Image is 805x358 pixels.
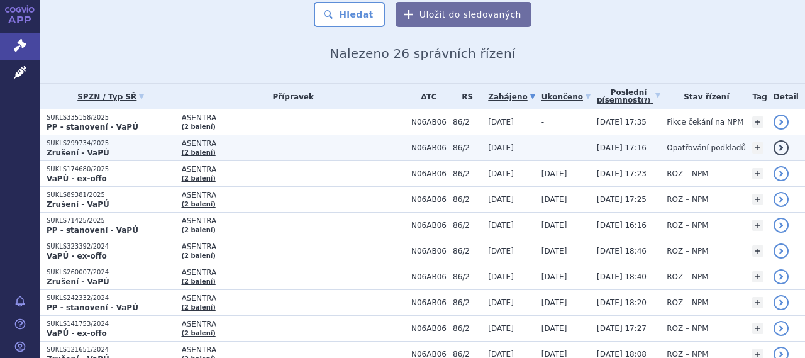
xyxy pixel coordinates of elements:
[488,143,514,152] span: [DATE]
[47,174,107,183] strong: VaPÚ - ex-offo
[47,148,109,157] strong: Zrušení - VaPÚ
[182,123,216,130] a: (2 balení)
[453,221,482,230] span: 86/2
[752,220,763,231] a: +
[47,277,109,286] strong: Zrušení - VaPÚ
[488,88,535,106] a: Zahájeno
[182,201,216,208] a: (2 balení)
[453,143,482,152] span: 86/2
[541,169,567,178] span: [DATE]
[667,169,708,178] span: ROZ – NPM
[667,143,746,152] span: Opatřování podkladů
[182,113,405,122] span: ASENTRA
[488,118,514,126] span: [DATE]
[541,88,591,106] a: Ukončeno
[541,324,567,333] span: [DATE]
[182,330,216,337] a: (2 balení)
[47,242,175,251] p: SUKLS323392/2024
[411,272,447,281] span: N06AB06
[774,321,789,336] a: detail
[774,218,789,233] a: detail
[453,118,482,126] span: 86/2
[488,221,514,230] span: [DATE]
[182,216,405,225] span: ASENTRA
[411,247,447,255] span: N06AB06
[314,2,385,27] button: Hledat
[182,149,216,156] a: (2 balení)
[182,345,405,354] span: ASENTRA
[541,221,567,230] span: [DATE]
[453,195,482,204] span: 86/2
[488,247,514,255] span: [DATE]
[767,84,805,109] th: Detail
[453,298,482,307] span: 86/2
[488,272,514,281] span: [DATE]
[597,298,647,307] span: [DATE] 18:20
[667,272,708,281] span: ROZ – NPM
[667,221,708,230] span: ROZ – NPM
[667,195,708,204] span: ROZ – NPM
[774,192,789,207] a: detail
[182,278,216,285] a: (2 balení)
[47,123,138,131] strong: PP - stanovení - VaPÚ
[182,175,216,182] a: (2 balení)
[488,169,514,178] span: [DATE]
[182,304,216,311] a: (2 balení)
[411,118,447,126] span: N06AB06
[752,194,763,205] a: +
[774,115,789,130] a: detail
[541,195,567,204] span: [DATE]
[182,165,405,174] span: ASENTRA
[411,195,447,204] span: N06AB06
[488,324,514,333] span: [DATE]
[453,272,482,281] span: 86/2
[541,143,544,152] span: -
[541,272,567,281] span: [DATE]
[541,247,567,255] span: [DATE]
[182,242,405,251] span: ASENTRA
[411,143,447,152] span: N06AB06
[47,88,175,106] a: SPZN / Typ SŘ
[597,84,660,109] a: Poslednípísemnost(?)
[597,221,647,230] span: [DATE] 16:16
[667,324,708,333] span: ROZ – NPM
[47,268,175,277] p: SUKLS260007/2024
[752,142,763,154] a: +
[746,84,767,109] th: Tag
[597,143,647,152] span: [DATE] 17:16
[597,195,647,204] span: [DATE] 17:25
[752,116,763,128] a: +
[47,216,175,225] p: SUKLS71425/2025
[182,294,405,303] span: ASENTRA
[396,2,531,27] button: Uložit do sledovaných
[774,295,789,310] a: detail
[47,329,107,338] strong: VaPÚ - ex-offo
[667,118,743,126] span: Fikce čekání na NPM
[597,324,647,333] span: [DATE] 17:27
[47,165,175,174] p: SUKLS174680/2025
[660,84,746,109] th: Stav řízení
[752,271,763,282] a: +
[774,269,789,284] a: detail
[182,320,405,328] span: ASENTRA
[411,298,447,307] span: N06AB06
[182,252,216,259] a: (2 balení)
[453,324,482,333] span: 86/2
[47,226,138,235] strong: PP - stanovení - VaPÚ
[47,191,175,199] p: SUKLS89381/2025
[667,298,708,307] span: ROZ – NPM
[774,166,789,181] a: detail
[541,298,567,307] span: [DATE]
[182,191,405,199] span: ASENTRA
[47,320,175,328] p: SUKLS141753/2024
[411,221,447,230] span: N06AB06
[453,247,482,255] span: 86/2
[182,227,216,233] a: (2 balení)
[182,268,405,277] span: ASENTRA
[597,272,647,281] span: [DATE] 18:40
[47,294,175,303] p: SUKLS242332/2024
[752,297,763,308] a: +
[47,200,109,209] strong: Zrušení - VaPÚ
[411,169,447,178] span: N06AB06
[175,84,405,109] th: Přípravek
